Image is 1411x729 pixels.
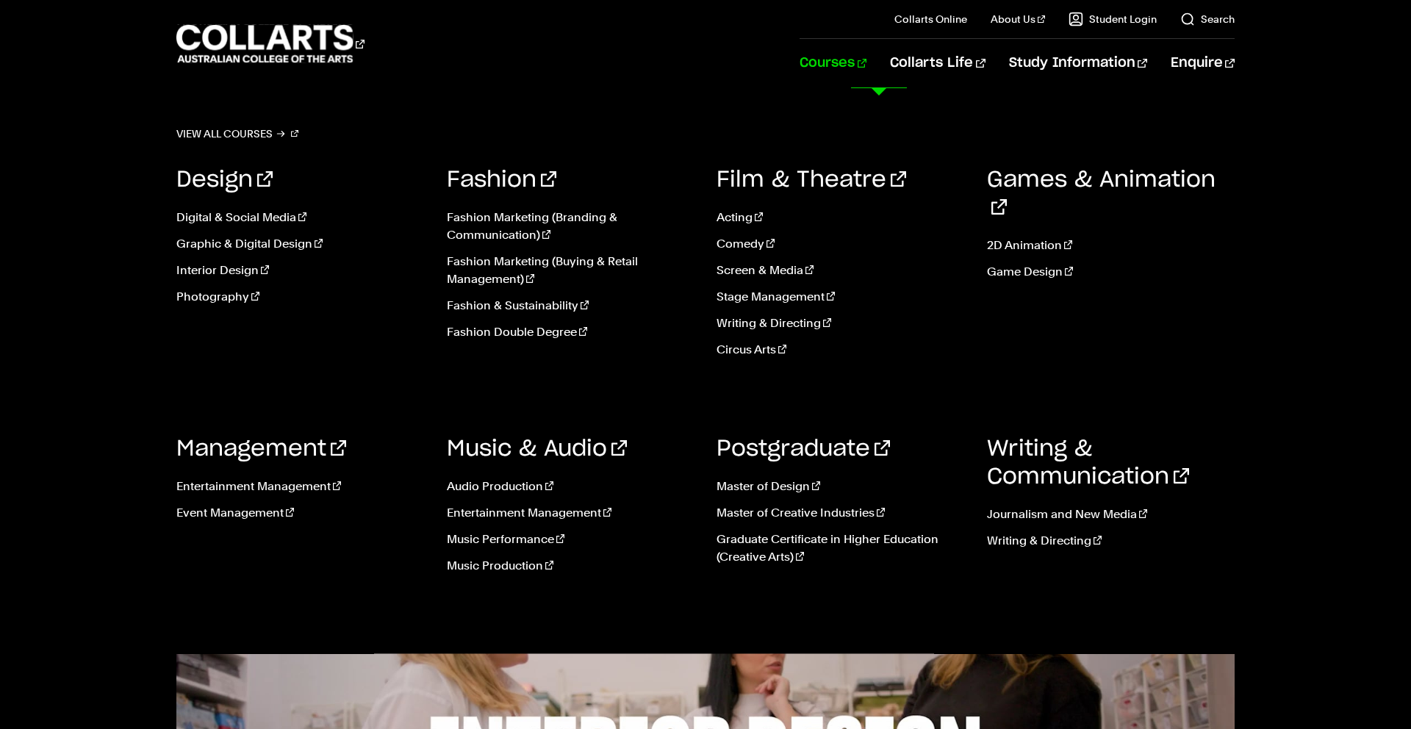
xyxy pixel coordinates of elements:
[1009,39,1147,87] a: Study Information
[447,438,627,460] a: Music & Audio
[447,323,695,341] a: Fashion Double Degree
[176,169,273,191] a: Design
[176,23,365,65] div: Go to homepage
[176,235,425,253] a: Graphic & Digital Design
[991,12,1045,26] a: About Us
[176,209,425,226] a: Digital & Social Media
[987,532,1235,550] a: Writing & Directing
[717,169,906,191] a: Film & Theatre
[800,39,866,87] a: Courses
[987,438,1189,488] a: Writing & Communication
[890,39,985,87] a: Collarts Life
[717,209,965,226] a: Acting
[987,237,1235,254] a: 2D Animation
[447,253,695,288] a: Fashion Marketing (Buying & Retail Management)
[1180,12,1235,26] a: Search
[447,478,695,495] a: Audio Production
[447,297,695,315] a: Fashion & Sustainability
[447,169,556,191] a: Fashion
[717,288,965,306] a: Stage Management
[717,438,890,460] a: Postgraduate
[447,209,695,244] a: Fashion Marketing (Branding & Communication)
[176,478,425,495] a: Entertainment Management
[447,504,695,522] a: Entertainment Management
[987,263,1235,281] a: Game Design
[987,169,1216,219] a: Games & Animation
[717,341,965,359] a: Circus Arts
[717,235,965,253] a: Comedy
[717,315,965,332] a: Writing & Directing
[176,262,425,279] a: Interior Design
[717,504,965,522] a: Master of Creative Industries
[894,12,967,26] a: Collarts Online
[987,506,1235,523] a: Journalism and New Media
[447,557,695,575] a: Music Production
[717,262,965,279] a: Screen & Media
[447,531,695,548] a: Music Performance
[717,478,965,495] a: Master of Design
[1171,39,1235,87] a: Enquire
[176,123,298,144] a: View all courses
[176,504,425,522] a: Event Management
[176,438,346,460] a: Management
[1069,12,1157,26] a: Student Login
[176,288,425,306] a: Photography
[717,531,965,566] a: Graduate Certificate in Higher Education (Creative Arts)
